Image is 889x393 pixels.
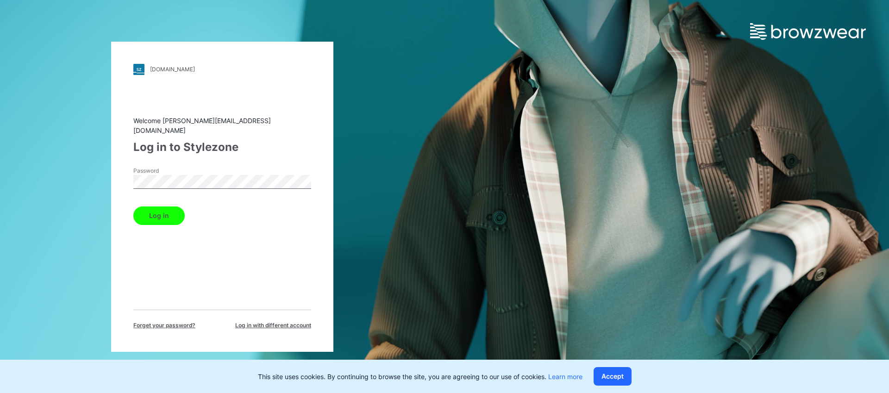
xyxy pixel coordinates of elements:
span: Forget your password? [133,321,195,330]
button: Accept [594,367,632,386]
div: Welcome [PERSON_NAME][EMAIL_ADDRESS][DOMAIN_NAME] [133,116,311,135]
div: [DOMAIN_NAME] [150,66,195,73]
img: stylezone-logo.562084cfcfab977791bfbf7441f1a819.svg [133,64,144,75]
img: browzwear-logo.e42bd6dac1945053ebaf764b6aa21510.svg [750,23,866,40]
div: Log in to Stylezone [133,139,311,156]
p: This site uses cookies. By continuing to browse the site, you are agreeing to our use of cookies. [258,372,582,381]
span: Log in with different account [235,321,311,330]
a: Learn more [548,373,582,381]
a: [DOMAIN_NAME] [133,64,311,75]
label: Password [133,167,198,175]
button: Log in [133,206,185,225]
